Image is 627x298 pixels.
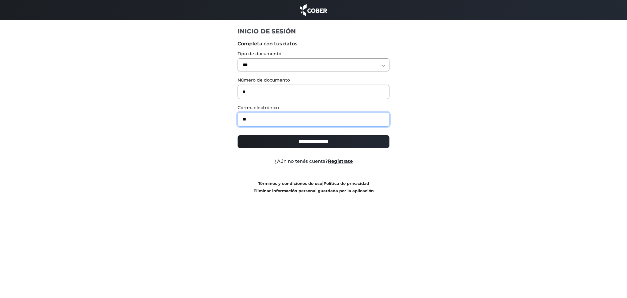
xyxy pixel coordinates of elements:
label: Tipo de documento [238,51,390,57]
label: Completa con tus datos [238,40,390,48]
label: Número de documento [238,77,390,83]
label: Correo electrónico [238,105,390,111]
h1: INICIO DE SESIÓN [238,27,390,35]
div: | [233,180,394,194]
a: Política de privacidad [324,181,369,186]
a: Registrate [328,158,353,164]
img: cober_marca.png [298,3,329,17]
a: Términos y condiciones de uso [258,181,322,186]
a: Eliminar información personal guardada por la aplicación [253,189,374,193]
div: ¿Aún no tenés cuenta? [233,158,394,165]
